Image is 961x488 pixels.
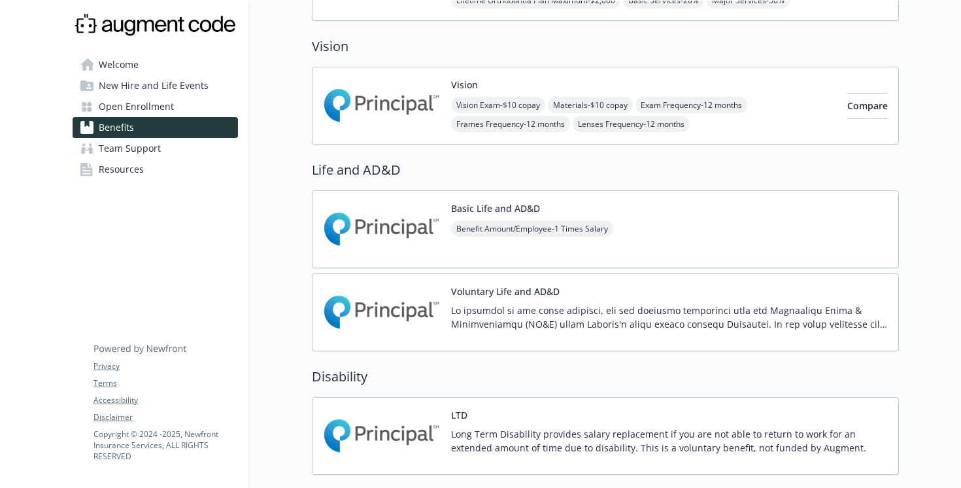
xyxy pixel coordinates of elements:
img: Principal Financial Group Inc carrier logo [323,408,441,464]
a: Open Enrollment [73,96,238,117]
h2: Life and AD&D [312,160,899,180]
span: Vision Exam - $10 copay [451,97,545,113]
span: Frames Frequency - 12 months [451,116,570,132]
span: Open Enrollment [99,96,174,117]
a: Accessibility [93,394,237,406]
span: Resources [99,159,144,180]
a: Team Support [73,138,238,159]
a: Benefits [73,117,238,138]
span: Welcome [99,54,139,75]
img: Principal Financial Group Inc carrier logo [323,78,441,133]
button: Compare [847,93,888,119]
a: Terms [93,377,237,389]
button: LTD [451,408,467,422]
a: Disclaimer [93,411,237,423]
span: Benefit Amount/Employee - 1 Times Salary [451,220,613,237]
img: Principal Financial Group Inc carrier logo [323,201,441,257]
h2: Disability [312,367,899,387]
span: New Hire and Life Events [99,75,209,96]
a: Welcome [73,54,238,75]
span: Compare [847,99,888,112]
button: Vision [451,78,478,92]
a: Privacy [93,360,237,372]
a: Resources [73,159,238,180]
button: Voluntary Life and AD&D [451,285,560,298]
p: Copyright © 2024 - 2025 , Newfront Insurance Services, ALL RIGHTS RESERVED [93,428,237,462]
span: Exam Frequency - 12 months [635,97,747,113]
span: Benefits [99,117,134,138]
p: Long Term Disability provides salary replacement if you are not able to return to work for an ext... [451,427,888,455]
p: Lo ipsumdol si ame conse adipisci, eli sed doeiusmo temporinci utla etd Magnaaliqu Enima & Minimv... [451,304,888,331]
span: Team Support [99,138,161,159]
span: Materials - $10 copay [548,97,633,113]
span: Lenses Frequency - 12 months [573,116,690,132]
h2: Vision [312,37,899,56]
img: Principal Financial Group Inc carrier logo [323,285,441,340]
button: Basic Life and AD&D [451,201,540,215]
a: New Hire and Life Events [73,75,238,96]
